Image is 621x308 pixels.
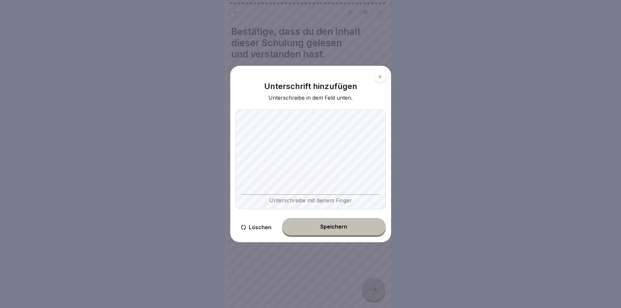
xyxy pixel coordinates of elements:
button: Löschen [236,218,277,237]
div: Unterschreibe mit deinem Finger [241,194,380,204]
div: Speichern [320,224,347,230]
button: Speichern [282,218,386,235]
h1: Unterschrift hinzufügen [264,82,357,91]
div: Unterschreibe in dem Feld unten. [268,95,353,101]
